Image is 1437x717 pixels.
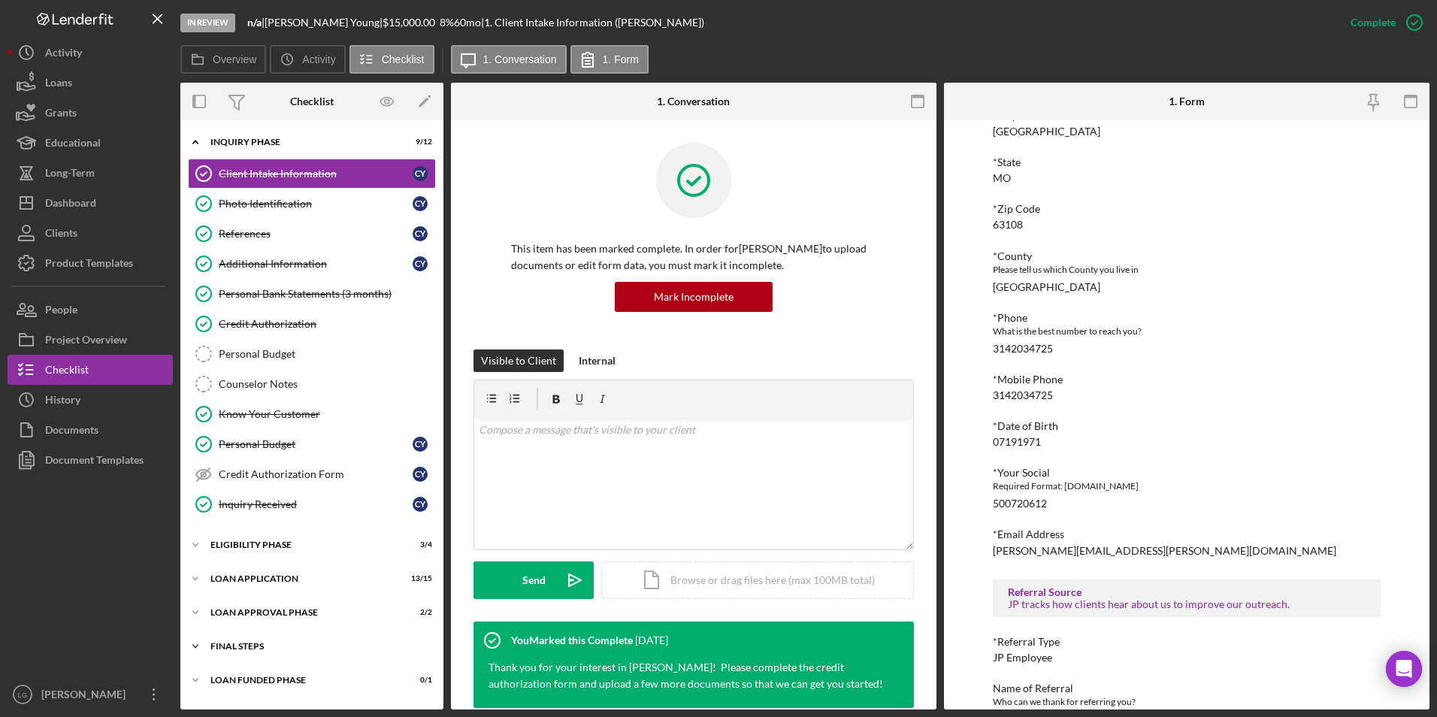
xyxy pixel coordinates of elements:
[993,156,1381,168] div: *State
[405,574,432,583] div: 13 / 15
[188,189,436,219] a: Photo IdentificationCY
[188,309,436,339] a: Credit Authorization
[993,343,1053,355] div: 3142034725
[210,540,395,549] div: Eligibility Phase
[579,349,616,372] div: Internal
[993,694,1381,709] div: Who can we thank for referring you?
[8,218,173,248] a: Clients
[188,459,436,489] a: Credit Authorization FormCY
[8,445,173,475] a: Document Templates
[413,226,428,241] div: C Y
[405,138,432,147] div: 9 / 12
[603,53,639,65] label: 1. Form
[993,436,1041,448] div: 07191971
[45,158,95,192] div: Long-Term
[8,158,173,188] a: Long-Term
[290,95,334,107] div: Checklist
[993,281,1100,293] div: [GEOGRAPHIC_DATA]
[188,249,436,279] a: Additional InformationCY
[993,420,1381,432] div: *Date of Birth
[45,68,72,101] div: Loans
[993,636,1381,648] div: *Referral Type
[993,498,1047,510] div: 500720612
[993,324,1381,339] div: What is the best number to reach you?
[993,479,1381,494] div: Required Format: [DOMAIN_NAME]
[413,256,428,271] div: C Y
[188,399,436,429] a: Know Your Customer
[188,279,436,309] a: Personal Bank Statements (3 months)
[219,288,435,300] div: Personal Bank Statements (3 months)
[993,312,1381,324] div: *Phone
[405,540,432,549] div: 3 / 4
[1351,8,1396,38] div: Complete
[993,250,1381,262] div: *County
[8,68,173,98] button: Loans
[8,355,173,385] button: Checklist
[8,325,173,355] button: Project Overview
[413,196,428,211] div: C Y
[219,498,413,510] div: Inquiry Received
[473,349,564,372] button: Visible to Client
[993,203,1381,215] div: *Zip Code
[210,608,395,617] div: Loan Approval Phase
[8,385,173,415] button: History
[1008,586,1366,598] div: Referral Source
[8,248,173,278] button: Product Templates
[511,241,876,274] p: This item has been marked complete. In order for [PERSON_NAME] to upload documents or edit form d...
[654,282,734,312] div: Mark Incomplete
[219,228,413,240] div: References
[993,262,1381,277] div: Please tell us which County you live in
[993,528,1381,540] div: *Email Address
[571,349,623,372] button: Internal
[349,45,434,74] button: Checklist
[1008,598,1366,610] div: JP tracks how clients hear about us to improve our outreach.
[615,282,773,312] button: Mark Incomplete
[8,98,173,128] button: Grants
[45,248,133,282] div: Product Templates
[219,168,413,180] div: Client Intake Information
[247,16,262,29] b: n/a
[993,389,1053,401] div: 3142034725
[213,53,256,65] label: Overview
[454,17,481,29] div: 60 mo
[440,17,454,29] div: 8 %
[481,349,556,372] div: Visible to Client
[265,17,383,29] div: [PERSON_NAME] Young |
[511,634,633,646] div: You Marked this Complete
[657,95,730,107] div: 1. Conversation
[993,467,1381,479] div: *Your Social
[382,53,425,65] label: Checklist
[8,188,173,218] button: Dashboard
[45,128,101,162] div: Educational
[219,438,413,450] div: Personal Budget
[8,415,173,445] button: Documents
[210,676,395,685] div: Loan Funded Phase
[45,218,77,252] div: Clients
[188,219,436,249] a: ReferencesCY
[302,53,335,65] label: Activity
[45,295,77,328] div: People
[219,468,413,480] div: Credit Authorization Form
[993,652,1052,664] div: JP Employee
[180,14,235,32] div: In Review
[1386,651,1422,687] div: Open Intercom Messenger
[188,159,436,189] a: Client Intake InformationCY
[45,188,96,222] div: Dashboard
[188,369,436,399] a: Counselor Notes
[413,497,428,512] div: C Y
[45,355,89,389] div: Checklist
[180,45,266,74] button: Overview
[1169,95,1205,107] div: 1. Form
[45,38,82,71] div: Activity
[383,17,440,29] div: $15,000.00
[413,166,428,181] div: C Y
[483,53,557,65] label: 1. Conversation
[45,385,80,419] div: History
[219,378,435,390] div: Counselor Notes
